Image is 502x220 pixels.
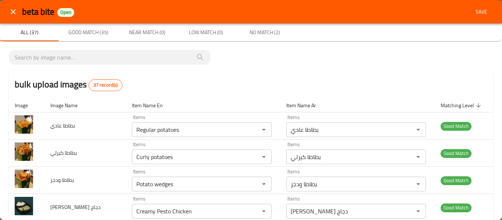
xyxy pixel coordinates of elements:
button: Open [259,206,269,216]
button: Open [413,179,423,189]
span: Low Match (0) [181,28,231,37]
img: بطاطا كيرلي [15,143,33,161]
button: Open [259,125,269,135]
button: Open [413,125,423,135]
span: beta bite [22,3,54,20]
input: search [15,51,205,63]
span: [PERSON_NAME] دجاج [50,202,101,212]
span: Image Name [50,101,87,110]
span: No Match (2) [240,28,290,37]
span: بطاطا كيرلي [50,148,77,158]
img: بيستو كريمي دجاج [15,197,33,215]
span: Good Match [441,149,471,158]
div: Total records count [89,79,122,91]
span: Good Match (35) [63,28,113,37]
h2: bulk upload images [15,78,122,91]
span: Near Match (0) [122,28,172,37]
span: 37 record(s) [89,82,122,89]
div: Open [57,8,74,17]
span: Open [57,9,74,15]
span: بطاطا ودجز [50,175,74,185]
th: Image [9,98,44,112]
button: Open [413,152,423,162]
th: Item Name En [126,98,280,112]
img: بطاطا ودجز [15,170,33,188]
span: Good Match [441,176,471,185]
span: Good Match [441,122,471,130]
button: Save [470,5,493,19]
span: بطاطا عادي [50,121,75,130]
button: Open [259,179,269,189]
button: Open [413,206,423,216]
span: Good Match [441,203,471,212]
span: All (37) [4,28,54,37]
th: Item Name Ar [280,98,435,112]
img: بطاطا عادي [15,115,33,134]
span: Save [473,7,490,17]
button: close [4,3,22,21]
button: Open [259,152,269,162]
span: Matching Level [441,101,483,110]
